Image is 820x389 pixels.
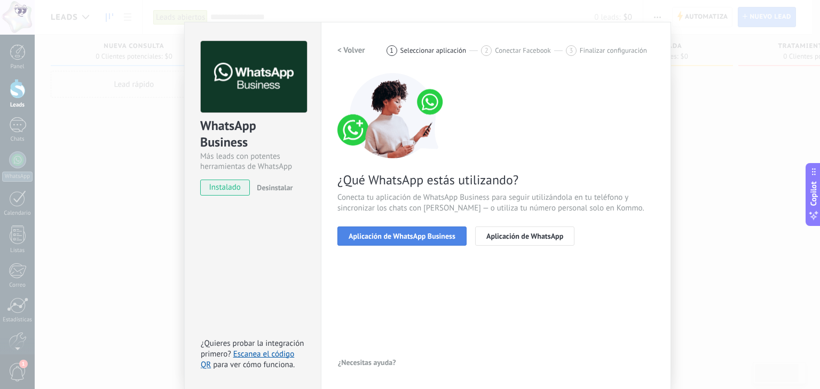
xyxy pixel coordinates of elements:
button: Aplicación de WhatsApp [475,226,574,246]
span: instalado [201,180,249,196]
button: Desinstalar [253,180,293,196]
span: 1 [390,46,393,55]
div: Más leads con potentes herramientas de WhatsApp [200,151,305,172]
span: Seleccionar aplicación [400,46,467,54]
span: 2 [485,46,488,55]
img: logo_main.png [201,41,307,113]
span: Desinstalar [257,183,293,192]
h2: < Volver [337,45,365,55]
span: ¿Quieres probar la integración primero? [201,338,304,359]
span: 3 [569,46,573,55]
span: Aplicación de WhatsApp [486,232,563,240]
span: Aplicación de WhatsApp Business [349,232,455,240]
button: ¿Necesitas ayuda? [337,354,397,370]
img: connect number [337,73,450,158]
span: Finalizar configuración [580,46,647,54]
span: ¿Qué WhatsApp estás utilizando? [337,172,655,188]
span: Conectar Facebook [495,46,551,54]
a: Escanea el código QR [201,349,294,370]
span: ¿Necesitas ayuda? [338,359,396,366]
button: < Volver [337,41,365,60]
span: Copilot [808,182,819,206]
span: para ver cómo funciona. [213,360,295,370]
button: Aplicación de WhatsApp Business [337,226,467,246]
div: WhatsApp Business [200,117,305,151]
span: Conecta tu aplicación de WhatsApp Business para seguir utilizándola en tu teléfono y sincronizar ... [337,192,655,214]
